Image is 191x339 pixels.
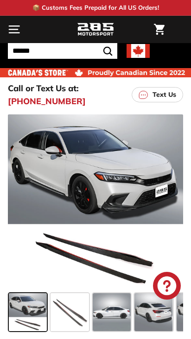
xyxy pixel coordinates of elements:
input: Search [8,43,117,59]
inbox-online-store-chat: Shopify online store chat [150,272,184,302]
a: [PHONE_NUMBER] [8,95,86,107]
a: Cart [149,16,169,43]
a: Text Us [132,87,183,102]
p: Call or Text Us at: [8,82,79,94]
p: Text Us [153,90,176,100]
p: 📦 Customs Fees Prepaid for All US Orders! [32,3,159,13]
img: Logo_285_Motorsport_areodynamics_components [77,22,114,38]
